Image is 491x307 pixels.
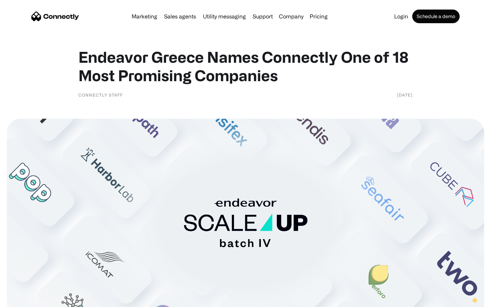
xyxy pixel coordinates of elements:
[129,14,160,19] a: Marketing
[307,14,330,19] a: Pricing
[250,14,276,19] a: Support
[78,48,413,85] h1: Endeavor Greece Names Connectly One of 18 Most Promising Companies
[7,295,41,305] aside: Language selected: English
[279,12,303,21] div: Company
[200,14,249,19] a: Utility messaging
[14,295,41,305] ul: Language list
[161,14,199,19] a: Sales agents
[391,14,411,19] a: Login
[412,10,460,23] a: Schedule a demo
[397,91,413,98] div: [DATE]
[78,91,123,98] div: Connectly Staff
